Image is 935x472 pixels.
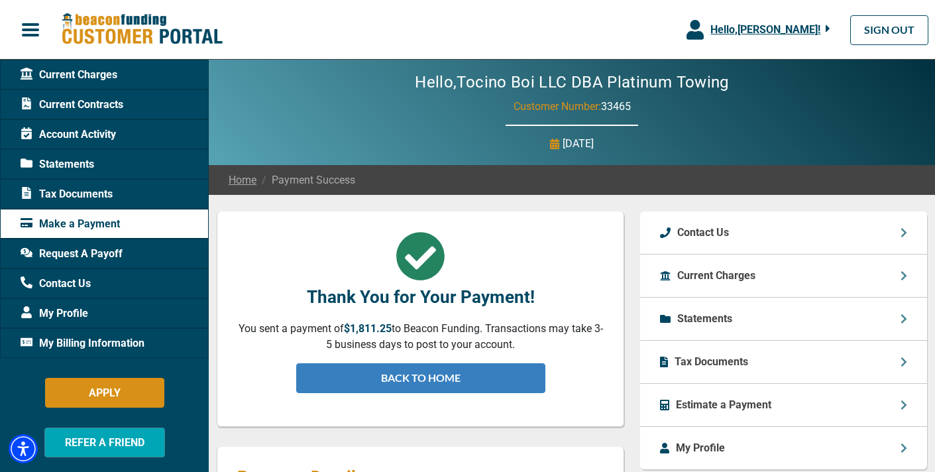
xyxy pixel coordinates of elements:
span: Tax Documents [21,186,113,202]
span: Customer Number: [514,100,601,113]
span: 33465 [601,100,631,113]
span: Current Contracts [21,97,123,113]
h2: Hello, Tocino Boi LLC DBA Platinum Towing [375,73,768,92]
span: Account Activity [21,127,116,143]
p: My Profile [676,440,725,456]
span: Hello, [PERSON_NAME] ! [710,23,820,36]
button: APPLY [45,378,164,408]
a: BACK TO HOME [296,363,545,393]
p: Estimate a Payment [676,397,771,413]
p: You sent a payment of to Beacon Funding. Transactions may take 3-5 business days to post to your ... [237,321,604,353]
p: [DATE] [563,136,594,152]
p: Thank You for Your Payment! [237,284,604,310]
p: Tax Documents [675,354,748,370]
span: Contact Us [21,276,91,292]
a: Home [229,172,256,188]
p: Current Charges [677,268,755,284]
span: My Profile [21,306,88,322]
span: Statements [21,156,94,172]
p: Contact Us [677,225,729,241]
button: REFER A FRIEND [44,428,165,457]
span: Payment Success [256,172,355,188]
a: SIGN OUT [850,15,928,45]
div: Accessibility Menu [9,434,38,463]
img: Beacon Funding Customer Portal Logo [61,13,223,46]
span: Request A Payoff [21,246,123,262]
span: Make a Payment [21,216,120,232]
span: Current Charges [21,67,117,83]
span: My Billing Information [21,335,144,351]
span: $1,811.25 [344,322,392,335]
p: Statements [677,311,732,327]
